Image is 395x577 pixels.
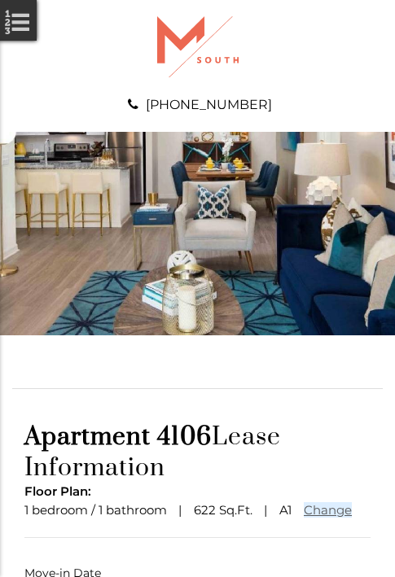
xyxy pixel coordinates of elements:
[279,502,292,518] span: A1
[24,483,91,499] span: Floor Plan:
[194,502,216,518] span: 622
[24,422,371,483] h1: Lease Information
[304,502,352,518] a: Change
[146,97,272,112] a: [PHONE_NUMBER]
[219,502,252,518] span: Sq.Ft.
[157,16,239,77] img: A graphic with a red M and the word SOUTH.
[24,502,167,518] span: 1 bedroom / 1 bathroom
[24,422,212,452] span: Apartment 4106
